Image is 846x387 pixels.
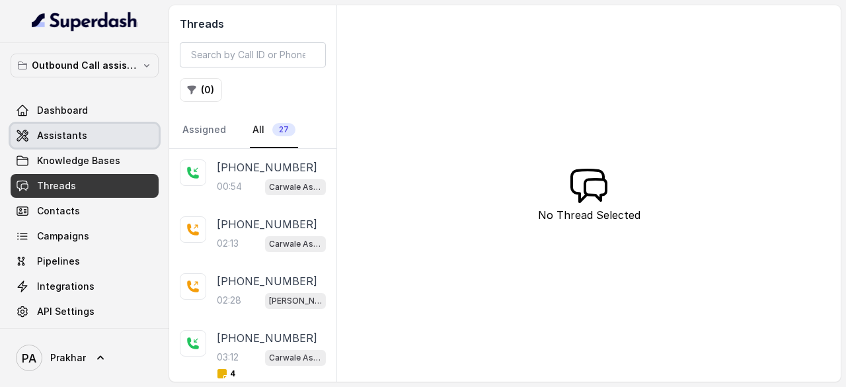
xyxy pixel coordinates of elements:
[32,58,137,73] p: Outbound Call assistant
[11,300,159,323] a: API Settings
[22,351,36,365] text: PA
[250,112,298,148] a: All27
[11,224,159,248] a: Campaigns
[538,207,640,223] p: No Thread Selected
[180,16,326,32] h2: Threads
[217,294,241,307] p: 02:28
[11,124,159,148] a: Assistants
[217,180,242,193] p: 00:54
[37,179,76,193] span: Threads
[217,351,239,364] p: 03:12
[11,54,159,77] button: Outbound Call assistant
[11,149,159,173] a: Knowledge Bases
[217,216,317,232] p: [PHONE_NUMBER]
[37,255,80,268] span: Pipelines
[180,112,229,148] a: Assigned
[269,237,322,251] p: Carwale Assistant
[11,174,159,198] a: Threads
[11,249,159,273] a: Pipelines
[37,305,95,318] span: API Settings
[11,339,159,376] a: Prakhar
[37,129,87,142] span: Assistants
[272,123,295,136] span: 27
[11,99,159,122] a: Dashboard
[217,237,239,250] p: 02:13
[11,199,159,223] a: Contacts
[180,78,222,102] button: (0)
[217,368,236,379] span: 4
[37,104,88,117] span: Dashboard
[269,351,322,365] p: Carwale Assistant
[37,280,95,293] span: Integrations
[217,159,317,175] p: [PHONE_NUMBER]
[217,330,317,346] p: [PHONE_NUMBER]
[11,275,159,298] a: Integrations
[269,294,322,308] p: [PERSON_NAME] Assistant
[217,273,317,289] p: [PHONE_NUMBER]
[50,351,86,365] span: Prakhar
[32,11,138,32] img: light.svg
[269,181,322,194] p: Carwale Assistant
[37,204,80,218] span: Contacts
[180,42,326,67] input: Search by Call ID or Phone Number
[37,154,120,167] span: Knowledge Bases
[180,112,326,148] nav: Tabs
[37,230,89,243] span: Campaigns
